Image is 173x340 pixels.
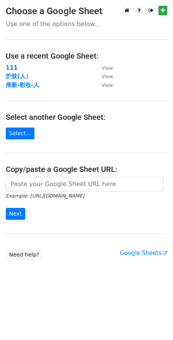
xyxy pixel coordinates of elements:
[6,73,31,80] a: 护肤(人）
[6,82,39,88] a: 推新-彩妆-人
[6,20,167,28] p: Use one of the options below...
[6,193,84,199] small: Example: [URL][DOMAIN_NAME]
[6,165,167,174] h4: Copy/paste a Google Sheet URL:
[6,249,43,261] a: Need help?
[101,82,113,88] small: View
[6,177,163,191] input: Paste your Google Sheet URL here
[94,64,113,71] a: View
[6,127,34,139] a: Select...
[6,64,18,71] a: 111
[6,113,167,122] h4: Select another Google Sheet:
[6,51,167,60] h4: Use a recent Google Sheet:
[101,65,113,71] small: View
[6,208,25,220] input: Next
[120,250,167,257] a: Google Sheets
[6,6,167,17] h3: Choose a Google Sheet
[101,74,113,79] small: View
[94,82,113,88] a: View
[94,73,113,80] a: View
